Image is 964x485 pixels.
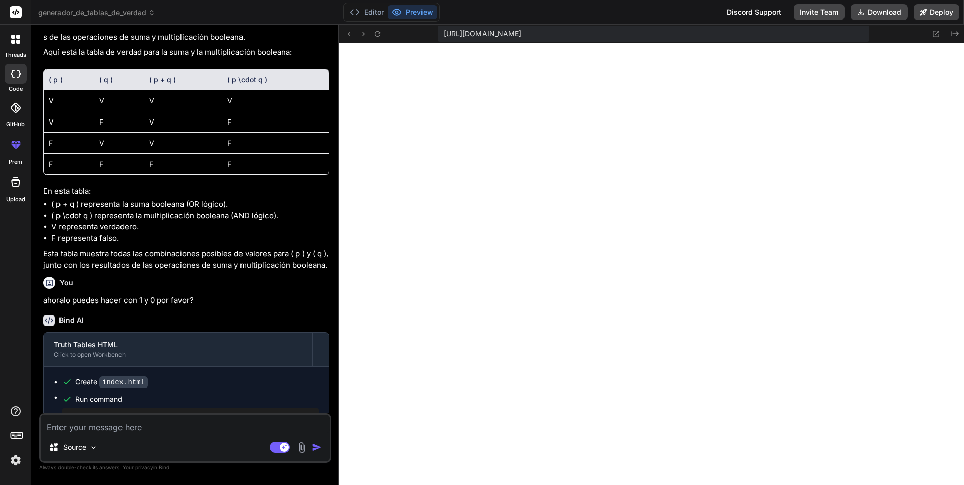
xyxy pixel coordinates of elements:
[43,248,329,271] p: Esta tabla muestra todas las combinaciones posibles de valores para ( p ) y ( q ), junto con los ...
[54,340,302,350] div: Truth Tables HTML
[94,111,145,132] td: F
[312,442,322,452] img: icon
[144,132,222,153] td: V
[94,153,145,174] td: F
[44,90,94,111] td: V
[51,210,329,222] li: ( p \cdot q ) representa la multiplicación booleana (AND lógico).
[54,351,302,359] div: Click to open Workbench
[222,69,328,90] th: ( p \cdot q )
[222,90,328,111] td: V
[39,463,331,472] p: Always double-check its answers. Your in Bind
[851,4,908,20] button: Download
[44,111,94,132] td: V
[222,111,328,132] td: F
[63,442,86,452] p: Source
[144,111,222,132] td: V
[914,4,959,20] button: Deploy
[144,90,222,111] td: V
[94,90,145,111] td: V
[94,69,145,90] th: ( q )
[38,8,155,18] span: generador_de_tablas_de_verdad
[44,132,94,153] td: F
[6,195,25,204] label: Upload
[43,47,329,58] p: Aquí está la tabla de verdad para la suma y la multiplicación booleana:
[6,120,25,129] label: GitHub
[7,452,24,469] img: settings
[59,315,84,325] h6: Bind AI
[51,199,329,210] li: ( p + q ) representa la suma booleana (OR lógico).
[144,69,222,90] th: ( p + q )
[144,153,222,174] td: F
[222,132,328,153] td: F
[135,464,153,470] span: privacy
[346,5,388,19] button: Editor
[794,4,845,20] button: Invite Team
[444,29,521,39] span: [URL][DOMAIN_NAME]
[9,85,23,93] label: code
[89,443,98,452] img: Pick Models
[296,442,308,453] img: attachment
[9,158,22,166] label: prem
[5,51,26,59] label: threads
[94,132,145,153] td: V
[388,5,437,19] button: Preview
[51,233,329,245] li: F representa falso.
[222,153,328,174] td: F
[43,186,329,197] p: En esta tabla:
[720,4,788,20] div: Discord Support
[99,376,148,388] code: index.html
[75,394,319,404] span: Run command
[44,153,94,174] td: F
[66,412,315,420] pre: npm run dev
[44,333,312,366] button: Truth Tables HTMLClick to open Workbench
[51,221,329,233] li: V representa verdadero.
[75,377,148,387] div: Create
[59,278,73,288] h6: You
[44,69,94,90] th: ( p )
[43,295,329,307] p: ahoralo puedes hacer con 1 y 0 por favor?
